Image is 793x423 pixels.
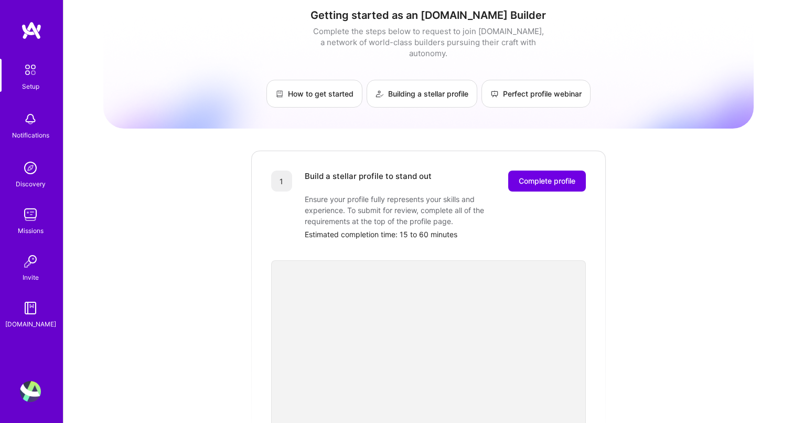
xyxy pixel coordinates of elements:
img: guide book [20,298,41,319]
img: Invite [20,251,41,272]
div: [DOMAIN_NAME] [5,319,56,330]
span: Complete profile [519,176,575,186]
h1: Getting started as an [DOMAIN_NAME] Builder [103,9,754,22]
a: How to get started [266,80,362,108]
div: Complete the steps below to request to join [DOMAIN_NAME], a network of world-class builders purs... [310,26,546,59]
img: bell [20,109,41,130]
a: Building a stellar profile [367,80,477,108]
img: Perfect profile webinar [490,90,499,98]
img: discovery [20,157,41,178]
img: How to get started [275,90,284,98]
div: Invite [23,272,39,283]
a: Perfect profile webinar [481,80,591,108]
div: Discovery [16,178,46,189]
div: Build a stellar profile to stand out [305,171,432,192]
button: Complete profile [508,171,586,192]
img: teamwork [20,204,41,225]
div: Ensure your profile fully represents your skills and experience. To submit for review, complete a... [305,194,515,227]
div: Estimated completion time: 15 to 60 minutes [305,229,586,240]
div: Setup [22,81,39,92]
img: User Avatar [20,381,41,402]
img: setup [19,59,41,81]
img: logo [21,21,42,40]
div: Missions [18,225,44,236]
a: User Avatar [17,381,44,402]
div: Notifications [12,130,49,141]
div: 1 [271,171,292,192]
img: Building a stellar profile [376,90,384,98]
